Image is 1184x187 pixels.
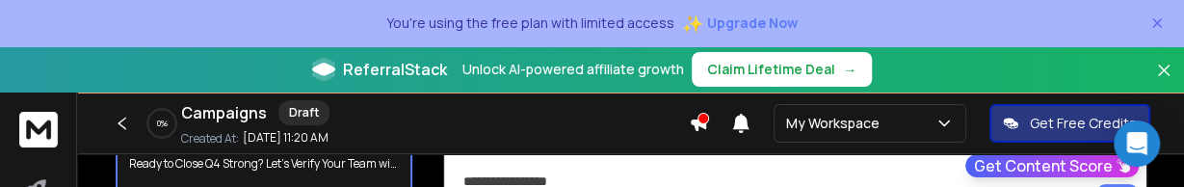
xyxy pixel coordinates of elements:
p: 0 % [157,118,168,129]
h1: Campaigns [181,101,267,124]
p: You're using the free plan with limited access [386,13,674,33]
span: ✨ [682,10,703,37]
button: ✨Upgrade Now [682,4,798,42]
p: Get Free Credits [1030,114,1137,133]
button: Get Content Score [965,154,1139,177]
p: Unlock AI-powered affiliate growth [462,60,684,79]
button: Claim Lifetime Deal→ [692,52,872,87]
p: Created At: [181,131,239,147]
p: My Workspace [786,114,887,133]
div: Open Intercom Messenger [1114,120,1160,167]
div: Draft [278,100,329,125]
span: ReferralStack [343,58,447,81]
button: Close banner [1151,58,1176,104]
span: Upgrade Now [707,13,798,33]
span: → [843,60,856,79]
p: [DATE] 11:20 AM [243,130,329,146]
button: Get Free Credits [989,104,1150,143]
